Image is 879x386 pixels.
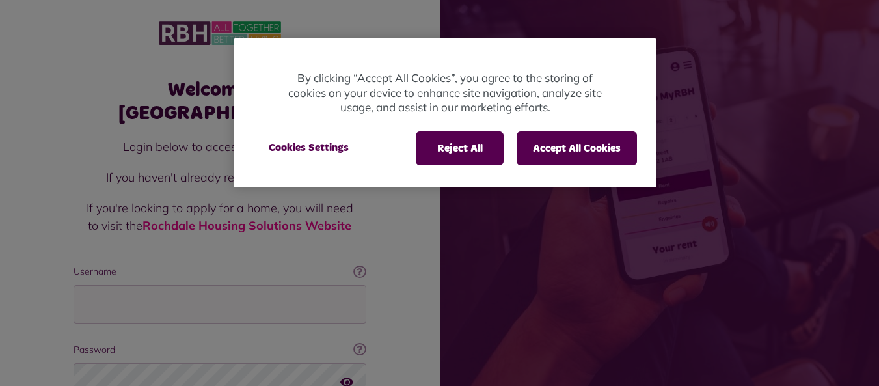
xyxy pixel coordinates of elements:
[416,131,504,165] button: Reject All
[234,38,656,187] div: Cookie banner
[286,71,604,115] p: By clicking “Accept All Cookies”, you agree to the storing of cookies on your device to enhance s...
[517,131,637,165] button: Accept All Cookies
[253,131,364,164] button: Cookies Settings
[234,38,656,187] div: Privacy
